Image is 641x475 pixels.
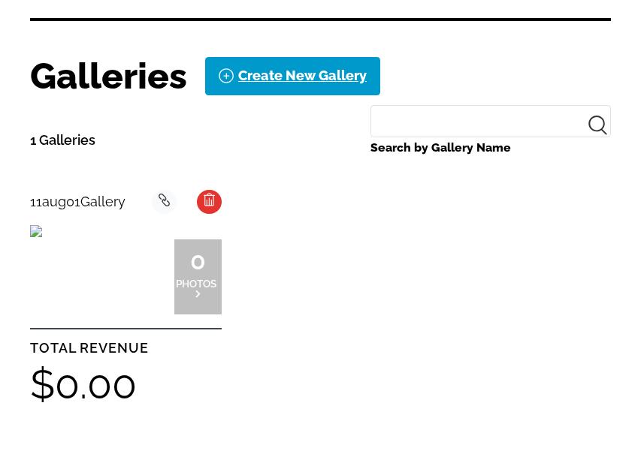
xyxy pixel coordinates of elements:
div: Create New Gallery [238,64,367,88]
span: PHOTOS [176,278,216,290]
a: Create New Gallery [205,57,380,95]
span: 0 [174,256,222,265]
span: 11aug01Gallery [30,194,125,209]
a: 11aug01Gallery0PHOTOSTOTAL REVENUE$0.00 [30,190,222,404]
h1: Galleries [30,58,187,94]
img: 182130 [30,225,42,237]
p: TOTAL REVENUE [30,336,222,360]
h2: $0.00 [30,364,222,404]
label: Search by Gallery Name [370,137,611,158]
span: 1 Galleries [30,132,95,148]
